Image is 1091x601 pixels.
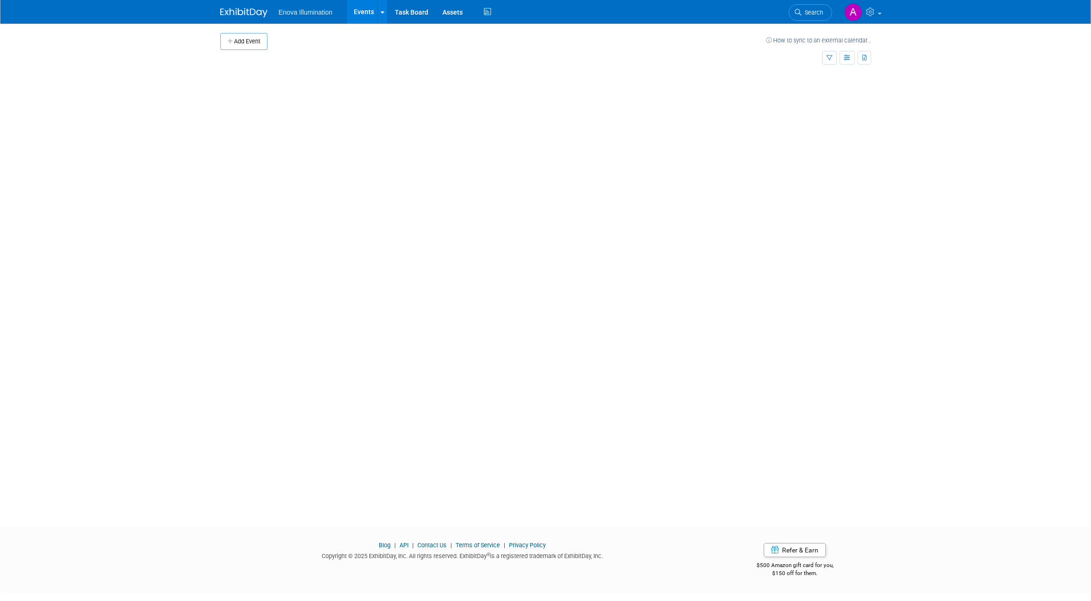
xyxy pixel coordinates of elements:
[448,542,454,549] span: |
[456,542,500,549] a: Terms of Service
[220,8,267,17] img: ExhibitDay
[410,542,416,549] span: |
[844,3,862,21] img: Abby Nelson
[719,555,871,577] div: $500 Amazon gift card for you,
[220,33,267,50] button: Add Event
[509,542,546,549] a: Privacy Policy
[487,552,490,557] sup: ®
[379,542,391,549] a: Blog
[417,542,447,549] a: Contact Us
[220,550,705,560] div: Copyright © 2025 ExhibitDay, Inc. All rights reserved. ExhibitDay is a registered trademark of Ex...
[719,569,871,577] div: $150 off for them.
[392,542,398,549] span: |
[501,542,508,549] span: |
[400,542,408,549] a: API
[279,8,333,16] span: Enova Illumination
[801,9,823,16] span: Search
[764,543,826,557] a: Refer & Earn
[789,4,832,21] a: Search
[766,37,871,44] a: How to sync to an external calendar...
